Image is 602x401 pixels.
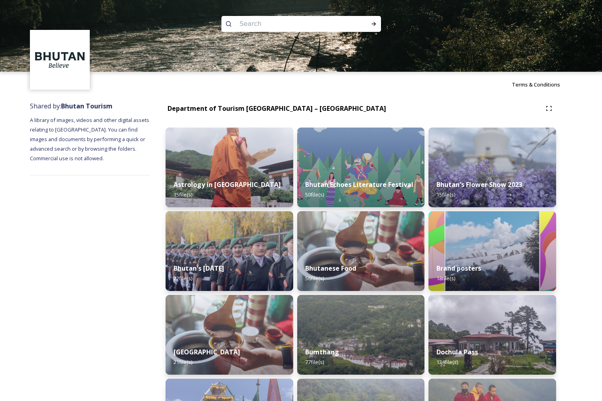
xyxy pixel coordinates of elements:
strong: Bhutan's [DATE] [174,264,224,273]
span: 50 file(s) [305,191,324,198]
img: _SCH1465.jpg [166,128,293,207]
strong: Bhutanese Food [305,264,356,273]
span: Terms & Conditions [512,81,560,88]
span: 77 file(s) [305,358,324,366]
strong: Department of Tourism [GEOGRAPHIC_DATA] – [GEOGRAPHIC_DATA] [168,104,386,113]
span: 15 file(s) [436,191,455,198]
img: Bhutan_Believe_800_1000_4.jpg [428,211,556,291]
span: 22 file(s) [174,275,192,282]
span: 15 file(s) [174,191,192,198]
strong: Bhutan Tourism [61,102,113,110]
span: A library of images, videos and other digital assets relating to [GEOGRAPHIC_DATA]. You can find ... [30,116,150,162]
strong: Brand posters [436,264,481,273]
img: Bhutan%2520Flower%2520Show2.jpg [428,128,556,207]
strong: Bhutan's Flower Show 2023 [436,180,522,189]
strong: [GEOGRAPHIC_DATA] [174,348,240,356]
img: Bhutan%2520Echoes7.jpg [297,128,425,207]
img: Bumthang%2520180723%2520by%2520Amp%2520Sripimanwat-20.jpg [297,295,425,375]
a: Terms & Conditions [512,80,572,89]
span: 134 file(s) [436,358,458,366]
span: 21 file(s) [174,358,192,366]
span: 56 file(s) [305,275,324,282]
strong: Bhutan Echoes Literature Festival [305,180,413,189]
img: Bumdeling%2520090723%2520by%2520Amp%2520Sripimanwat-4.jpg [297,211,425,291]
span: Shared by: [30,102,113,110]
strong: Dochula Pass [436,348,478,356]
span: 18 file(s) [436,275,455,282]
img: 2022-10-01%252011.41.43.jpg [428,295,556,375]
input: Search [236,15,345,33]
strong: Bumthang [305,348,339,356]
img: BT_Logo_BB_Lockup_CMYK_High%2520Res.jpg [31,31,89,89]
strong: Astrology in [GEOGRAPHIC_DATA] [174,180,281,189]
img: Bhutan%2520National%2520Day10.jpg [166,211,293,291]
img: Bumdeling%2520090723%2520by%2520Amp%2520Sripimanwat-4%25202.jpg [166,295,293,375]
